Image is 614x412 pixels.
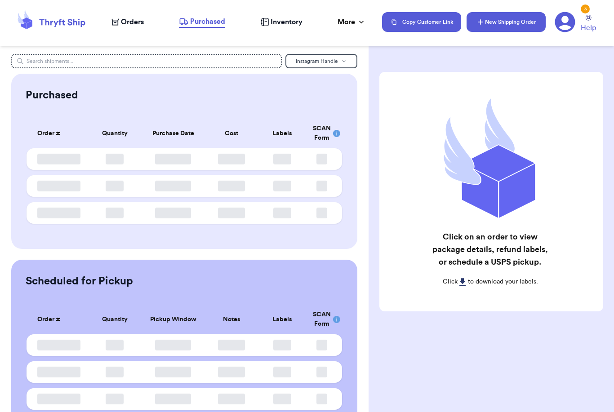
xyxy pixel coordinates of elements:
[257,305,307,334] th: Labels
[428,230,552,268] h2: Click on an order to view package details, refund labels, or schedule a USPS pickup.
[296,58,338,64] span: Instagram Handle
[26,274,133,288] h2: Scheduled for Pickup
[89,305,140,334] th: Quantity
[140,119,206,148] th: Purchase Date
[179,16,225,28] a: Purchased
[338,17,366,27] div: More
[428,277,552,286] p: Click to download your labels.
[190,16,225,27] span: Purchased
[206,305,257,334] th: Notes
[382,12,461,32] button: Copy Customer Link
[467,12,546,32] button: New Shipping Order
[313,310,331,329] div: SCAN Form
[271,17,303,27] span: Inventory
[555,12,575,32] a: 3
[313,124,331,143] div: SCAN Form
[581,4,590,13] div: 3
[27,119,89,148] th: Order #
[257,119,307,148] th: Labels
[581,22,596,33] span: Help
[121,17,144,27] span: Orders
[206,119,257,148] th: Cost
[140,305,206,334] th: Pickup Window
[26,88,78,102] h2: Purchased
[27,305,89,334] th: Order #
[89,119,140,148] th: Quantity
[581,15,596,33] a: Help
[261,17,303,27] a: Inventory
[111,17,144,27] a: Orders
[11,54,282,68] input: Search shipments...
[285,54,357,68] button: Instagram Handle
